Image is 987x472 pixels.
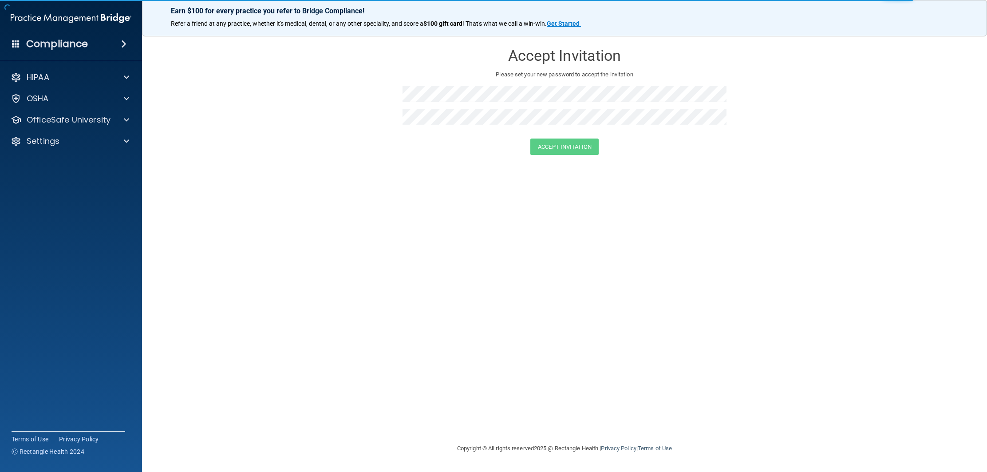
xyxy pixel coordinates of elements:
a: Terms of Use [638,445,672,452]
strong: $100 gift card [423,20,462,27]
a: Get Started [547,20,581,27]
div: Copyright © All rights reserved 2025 @ Rectangle Health | | [403,434,726,463]
a: Privacy Policy [601,445,636,452]
span: ! That's what we call a win-win. [462,20,547,27]
h4: Compliance [26,38,88,50]
img: PMB logo [11,9,131,27]
a: Privacy Policy [59,435,99,444]
h3: Accept Invitation [403,48,726,64]
a: HIPAA [11,72,129,83]
a: Settings [11,136,129,147]
a: OfficeSafe University [11,115,129,125]
p: OSHA [27,93,49,104]
span: Refer a friend at any practice, whether it's medical, dental, or any other speciality, and score a [171,20,423,27]
p: Settings [27,136,59,147]
span: Ⓒ Rectangle Health 2024 [12,447,84,456]
p: OfficeSafe University [27,115,111,125]
a: Terms of Use [12,435,48,444]
p: Earn $100 for every practice you refer to Bridge Compliance! [171,7,958,15]
strong: Get Started [547,20,580,27]
p: Please set your new password to accept the invitation [409,69,720,80]
button: Accept Invitation [530,139,599,155]
a: OSHA [11,93,129,104]
p: HIPAA [27,72,49,83]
